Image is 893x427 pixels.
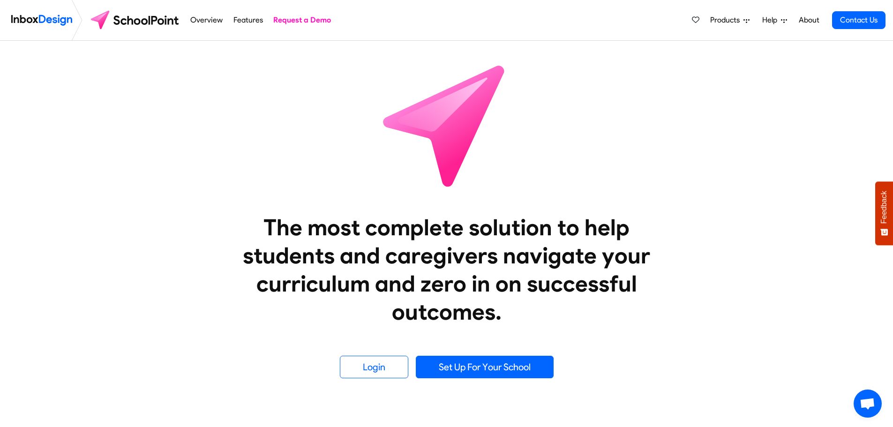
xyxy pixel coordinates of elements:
[362,41,531,210] img: icon_schoolpoint.svg
[706,11,753,30] a: Products
[710,15,743,26] span: Products
[188,11,225,30] a: Overview
[832,11,885,29] a: Contact Us
[762,15,781,26] span: Help
[86,9,185,31] img: schoolpoint logo
[224,213,669,326] heading: The most complete solution to help students and caregivers navigate your curriculum and zero in o...
[231,11,265,30] a: Features
[271,11,334,30] a: Request a Demo
[796,11,822,30] a: About
[880,191,888,224] span: Feedback
[340,356,408,378] a: Login
[416,356,554,378] a: Set Up For Your School
[758,11,791,30] a: Help
[875,181,893,245] button: Feedback - Show survey
[854,390,882,418] a: Open chat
